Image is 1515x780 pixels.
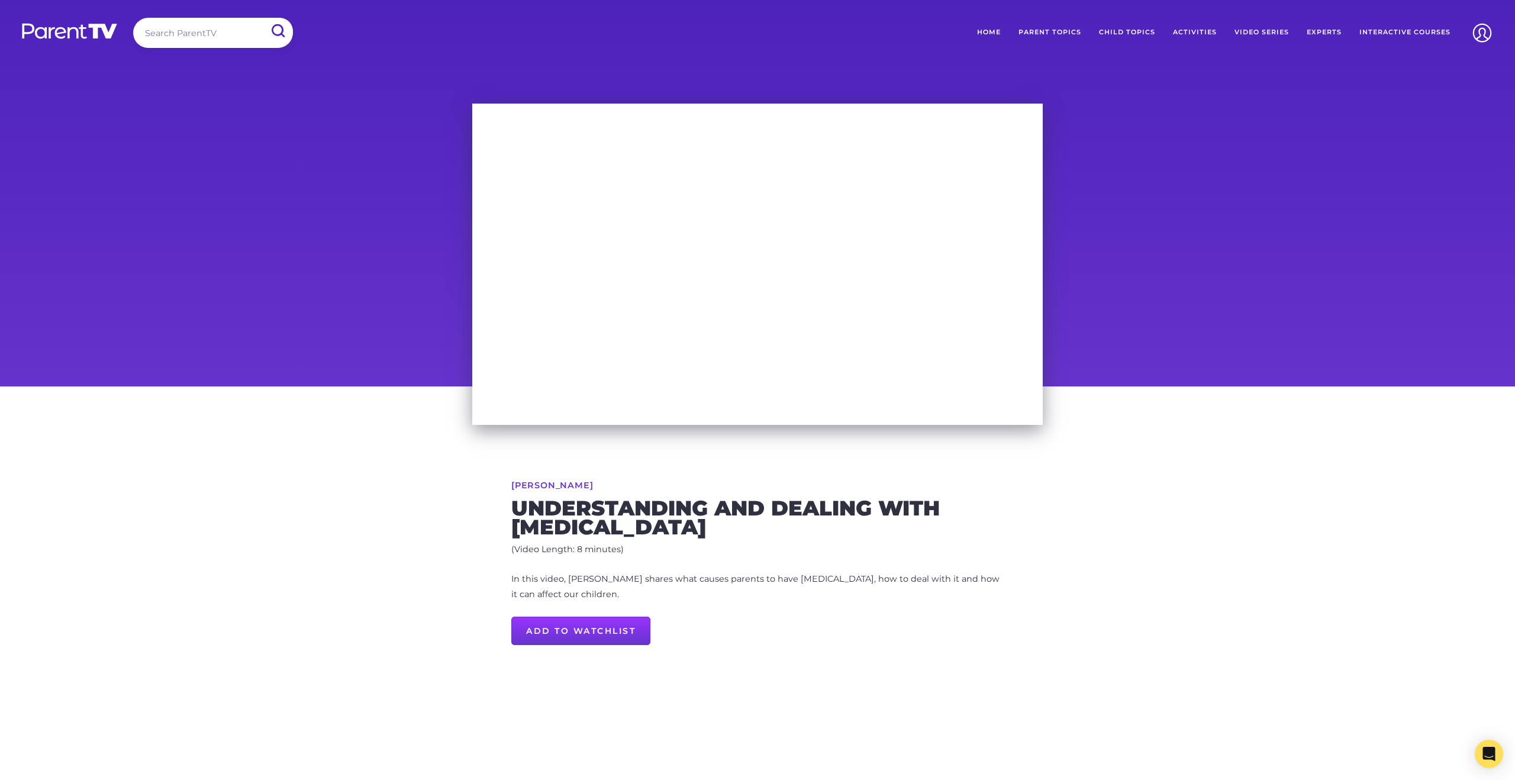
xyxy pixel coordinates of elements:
[1467,18,1497,48] img: Account
[1090,18,1164,47] a: Child Topics
[511,572,1004,602] p: In this video, [PERSON_NAME] shares what causes parents to have [MEDICAL_DATA], how to deal with ...
[1010,18,1090,47] a: Parent Topics
[1475,740,1503,768] div: Open Intercom Messenger
[1350,18,1459,47] a: Interactive Courses
[511,499,1004,536] h2: Understanding and Dealing with [MEDICAL_DATA]
[1164,18,1226,47] a: Activities
[21,22,118,40] img: parenttv-logo-white.4c85aaf.svg
[511,542,1004,557] p: (Video Length: 8 minutes)
[968,18,1010,47] a: Home
[511,481,593,489] a: [PERSON_NAME]
[1226,18,1298,47] a: Video Series
[511,617,650,645] a: Add to Watchlist
[262,18,293,44] input: Submit
[133,18,293,48] input: Search ParentTV
[1298,18,1350,47] a: Experts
